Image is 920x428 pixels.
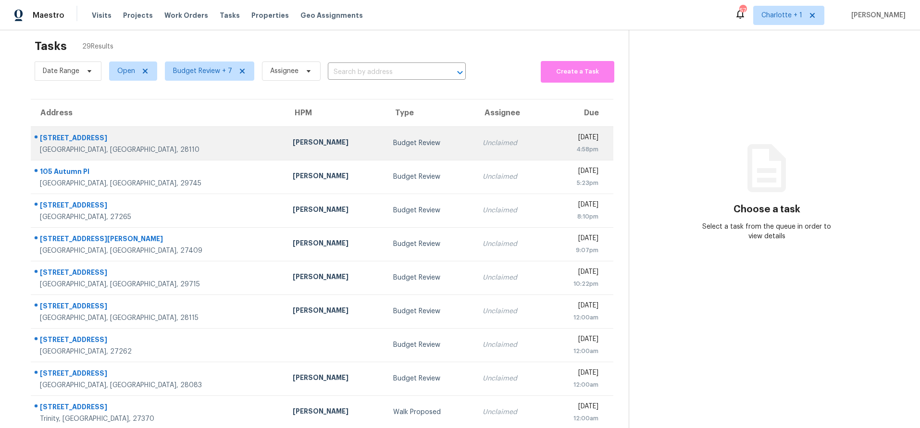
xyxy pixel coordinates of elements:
div: [STREET_ADDRESS] [40,301,277,313]
th: HPM [285,99,386,126]
div: [PERSON_NAME] [293,238,378,250]
div: Unclaimed [483,273,538,282]
div: [DATE] [553,334,598,346]
span: Projects [123,11,153,20]
div: [DATE] [553,301,598,313]
h2: Tasks [35,41,67,51]
span: Tasks [220,12,240,19]
h3: Choose a task [734,205,800,214]
div: 12:00am [553,313,598,322]
span: Open [117,66,135,76]
div: Unclaimed [483,340,538,350]
div: [DATE] [553,166,598,178]
span: [PERSON_NAME] [847,11,906,20]
div: Select a task from the queue in order to view details [698,222,836,241]
div: 57 [739,6,746,15]
span: Properties [251,11,289,20]
div: 12:00am [553,346,598,356]
span: Budget Review + 7 [173,66,232,76]
div: Unclaimed [483,239,538,249]
div: Budget Review [393,273,467,282]
div: [DATE] [553,233,598,245]
div: 105 Autumn Pl [40,167,277,179]
div: [GEOGRAPHIC_DATA], 27262 [40,347,277,356]
div: Trinity, [GEOGRAPHIC_DATA], 27370 [40,414,277,424]
div: [DATE] [553,267,598,279]
div: [GEOGRAPHIC_DATA], [GEOGRAPHIC_DATA], 28115 [40,313,277,323]
div: 4:58pm [553,145,598,154]
div: 12:00am [553,380,598,390]
div: Budget Review [393,306,467,316]
div: 12:00am [553,414,598,423]
span: Assignee [270,66,298,76]
span: Create a Task [546,66,609,77]
div: Unclaimed [483,407,538,417]
input: Search by address [328,65,439,80]
div: [STREET_ADDRESS][PERSON_NAME] [40,234,277,246]
div: [STREET_ADDRESS] [40,335,277,347]
div: [GEOGRAPHIC_DATA], 27265 [40,212,277,222]
div: [PERSON_NAME] [293,137,378,149]
div: [DATE] [553,402,598,414]
div: [STREET_ADDRESS] [40,133,277,145]
div: Budget Review [393,374,467,383]
div: Unclaimed [483,374,538,383]
span: 29 Results [82,42,113,51]
div: [GEOGRAPHIC_DATA], [GEOGRAPHIC_DATA], 29715 [40,280,277,289]
div: Budget Review [393,239,467,249]
div: [GEOGRAPHIC_DATA], [GEOGRAPHIC_DATA], 27409 [40,246,277,256]
th: Type [385,99,475,126]
div: Unclaimed [483,172,538,182]
span: Charlotte + 1 [761,11,802,20]
div: [GEOGRAPHIC_DATA], [GEOGRAPHIC_DATA], 28110 [40,145,277,155]
div: [GEOGRAPHIC_DATA], [GEOGRAPHIC_DATA], 28083 [40,380,277,390]
div: 8:10pm [553,212,598,221]
div: [PERSON_NAME] [293,171,378,183]
th: Assignee [475,99,546,126]
div: Walk Proposed [393,407,467,417]
div: [STREET_ADDRESS] [40,368,277,380]
div: [STREET_ADDRESS] [40,268,277,280]
div: Budget Review [393,172,467,182]
div: [DATE] [553,200,598,212]
div: Budget Review [393,340,467,350]
div: Budget Review [393,138,467,148]
div: [GEOGRAPHIC_DATA], [GEOGRAPHIC_DATA], 29745 [40,179,277,188]
span: Geo Assignments [300,11,363,20]
div: [PERSON_NAME] [293,272,378,284]
div: 9:07pm [553,245,598,255]
div: Budget Review [393,206,467,215]
div: Unclaimed [483,306,538,316]
div: 10:22pm [553,279,598,289]
div: Unclaimed [483,138,538,148]
div: [DATE] [553,133,598,145]
th: Due [546,99,613,126]
div: Unclaimed [483,206,538,215]
div: [PERSON_NAME] [293,205,378,217]
span: Date Range [43,66,79,76]
div: [STREET_ADDRESS] [40,402,277,414]
span: Visits [92,11,112,20]
div: [PERSON_NAME] [293,373,378,385]
button: Create a Task [541,61,614,83]
button: Open [453,66,467,79]
div: 5:23pm [553,178,598,188]
div: [STREET_ADDRESS] [40,200,277,212]
div: [PERSON_NAME] [293,406,378,418]
span: Maestro [33,11,64,20]
span: Work Orders [164,11,208,20]
div: [DATE] [553,368,598,380]
div: [PERSON_NAME] [293,306,378,318]
th: Address [31,99,285,126]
